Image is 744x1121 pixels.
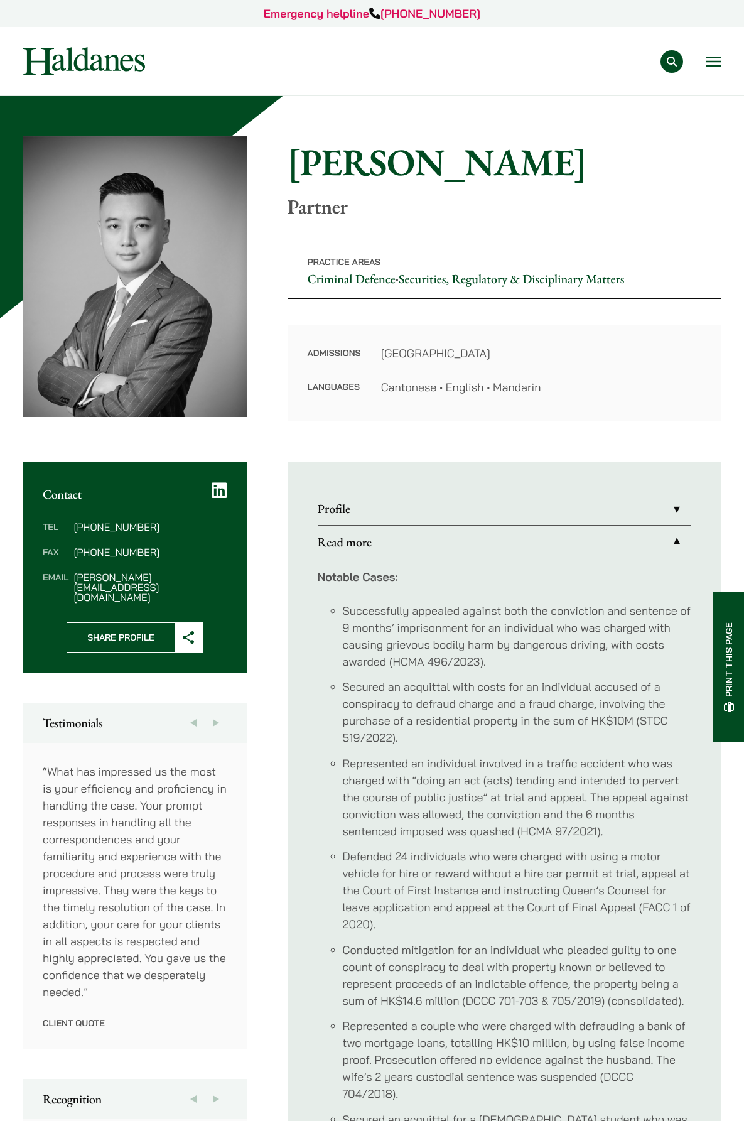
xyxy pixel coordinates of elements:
dt: Tel [43,522,68,547]
h1: [PERSON_NAME] [288,139,721,185]
dt: Admissions [308,345,361,379]
li: Successfully appealed against both the conviction and sentence of 9 months’ imprisonment for an i... [343,602,691,670]
dd: [GEOGRAPHIC_DATA] [381,345,701,362]
li: Conducted mitigation for an individual who pleaded guilty to one count of conspiracy to deal with... [343,941,691,1009]
a: LinkedIn [212,482,227,499]
p: Client Quote [43,1017,227,1029]
li: Defended 24 individuals who were charged with using a motor vehicle for hire or reward without a ... [343,848,691,933]
dd: [PHONE_NUMBER] [73,547,227,557]
p: Partner [288,195,721,219]
dt: Fax [43,547,68,572]
button: Next [205,1079,227,1119]
li: Represented an individual involved in a traffic accident who was charged with “doing an act (acts... [343,755,691,840]
h2: Testimonials [43,715,227,730]
img: Logo of Haldanes [23,47,145,75]
span: Share Profile [67,623,175,652]
dt: Languages [308,379,361,396]
button: Share Profile [67,622,203,653]
h2: Contact [43,487,227,502]
button: Next [205,703,227,743]
button: Open menu [706,57,721,67]
button: Previous [182,1079,205,1119]
span: Practice Areas [308,256,381,268]
a: Criminal Defence [308,271,396,287]
a: Securities, Regulatory & Disciplinary Matters [399,271,624,287]
strong: Notable Cases: [318,570,398,584]
a: Emergency helpline[PHONE_NUMBER] [264,6,480,21]
dd: Cantonese • English • Mandarin [381,379,701,396]
p: “What has impressed us the most is your efficiency and proficiency in handling the case. Your pro... [43,763,227,1000]
dd: [PHONE_NUMBER] [73,522,227,532]
dt: Email [43,572,68,602]
dd: [PERSON_NAME][EMAIL_ADDRESS][DOMAIN_NAME] [73,572,227,602]
button: Search [660,50,683,73]
button: Previous [182,703,205,743]
a: Read more [318,526,691,558]
li: Represented a couple who were charged with defrauding a bank of two mortgage loans, totalling HK$... [343,1017,691,1102]
a: Profile [318,492,691,525]
li: Secured an acquittal with costs for an individual accused of a conspiracy to defraud charge and a... [343,678,691,746]
p: • [288,242,721,299]
h2: Recognition [43,1091,227,1107]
